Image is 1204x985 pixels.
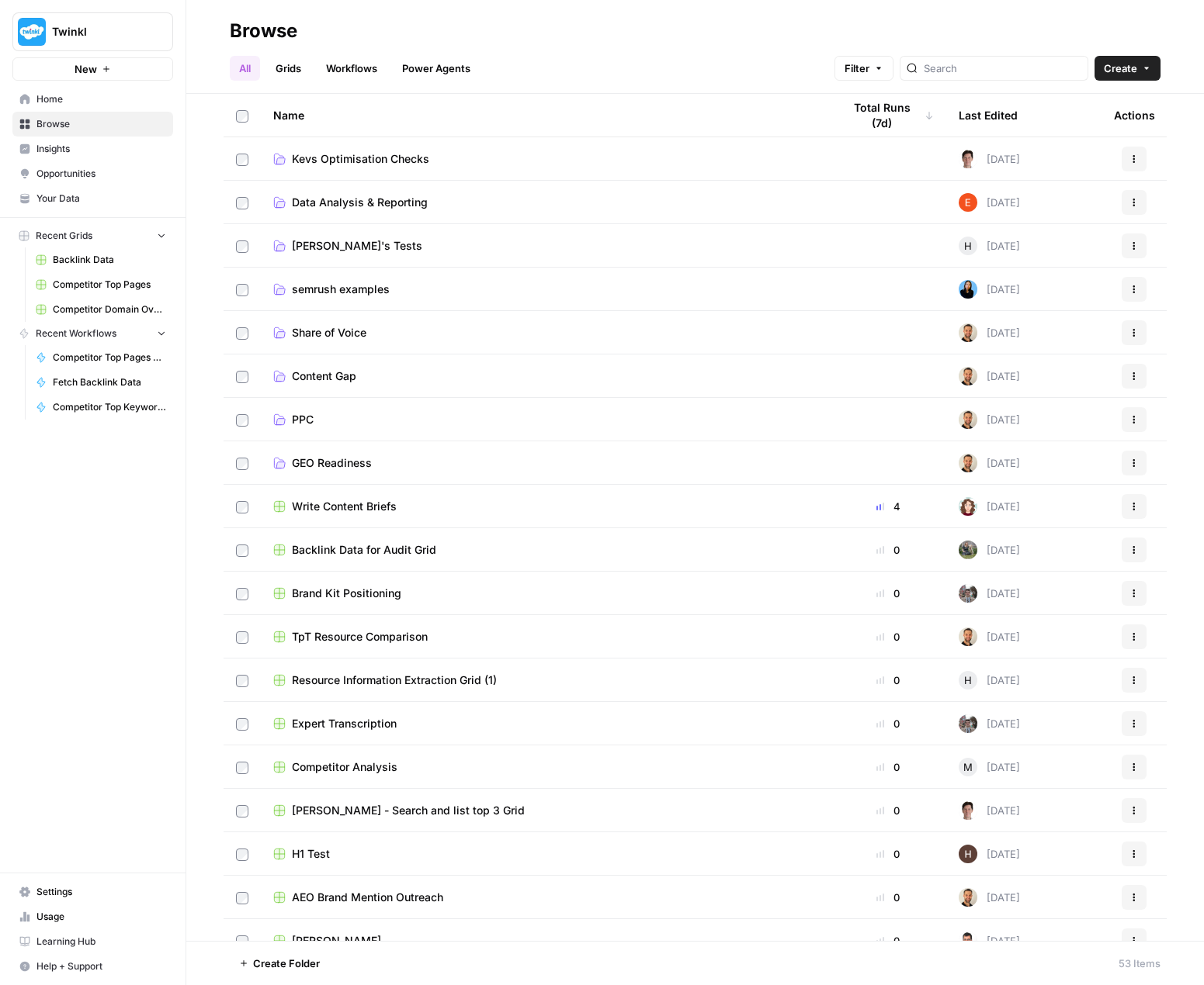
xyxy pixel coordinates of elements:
span: New [75,61,97,77]
a: AEO Brand Mention Outreach [273,890,817,905]
div: [DATE] [959,541,1020,559]
a: Fetch Backlink Data [29,370,173,395]
button: Create Folder [230,951,329,976]
div: [DATE] [959,584,1020,603]
span: H [964,672,972,688]
div: 0 [842,629,934,645]
span: PPC [292,412,314,427]
span: [PERSON_NAME] [292,933,381,949]
button: Recent Workflows [12,322,173,345]
span: [PERSON_NAME]'s Tests [292,238,422,254]
img: ggqkytmprpadj6gr8422u7b6ymfp [959,888,977,907]
span: H1 Test [292,846,330,862]
button: Help + Support [12,954,173,979]
a: Workflows [317,56,387,81]
a: Backlink Data [29,247,173,272]
img: 8y9pl6iujm21he1dbx14kgzmrglr [959,193,977,212]
span: Recent Grids [36,229,92,243]
span: Recent Workflows [36,327,116,340]
img: 5fjcwz9j96yb8k4p8fxbxtl1nran [959,801,977,820]
div: [DATE] [959,801,1020,820]
span: Competitor Analysis [292,759,397,775]
img: 5caa9kkj6swvs99xq1fvxcbi5wsj [959,931,977,950]
a: Competitor Domain Overview [29,297,173,322]
span: Help + Support [36,959,166,973]
span: Settings [36,885,166,899]
div: 0 [842,672,934,688]
a: Data Analysis & Reporting [273,195,817,210]
a: Grids [266,56,311,81]
img: ggqkytmprpadj6gr8422u7b6ymfp [959,627,977,646]
div: 0 [842,933,934,949]
div: [DATE] [959,845,1020,863]
a: Home [12,87,173,112]
div: Name [273,94,817,137]
img: 5fjcwz9j96yb8k4p8fxbxtl1nran [959,150,977,168]
div: [DATE] [959,627,1020,646]
span: TpT Resource Comparison [292,629,428,645]
a: Opportunities [12,161,173,186]
div: [DATE] [959,410,1020,429]
span: Create Folder [253,956,320,971]
span: Insights [36,142,166,156]
img: 436bim7ufhw3ohwxraeybzubrpb8 [959,845,977,863]
span: Browse [36,117,166,131]
span: H [964,238,972,254]
div: [DATE] [959,150,1020,168]
span: Backlink Data [53,253,166,267]
span: Home [36,92,166,106]
span: Content Gap [292,368,356,384]
div: [DATE] [959,323,1020,342]
a: GEO Readiness [273,455,817,471]
span: Filter [845,60,869,76]
div: [DATE] [959,931,1020,950]
a: Competitor Top Pages Step [29,345,173,370]
div: [DATE] [959,237,1020,255]
button: Workspace: Twinkl [12,12,173,51]
div: 4 [842,499,934,514]
img: Twinkl Logo [18,18,46,46]
a: Your Data [12,186,173,211]
div: 0 [842,890,934,905]
a: Power Agents [393,56,480,81]
span: Competitor Top Pages [53,278,166,292]
a: Browse [12,112,173,137]
span: Competitor Domain Overview [53,302,166,316]
img: yzz377d22q7c9d80ai8h75czgw6r [959,280,977,299]
span: Kevs Optimisation Checks [292,151,429,167]
div: Total Runs (7d) [842,94,934,137]
a: PPC [273,412,817,427]
div: 53 Items [1119,956,1161,971]
a: Competitor Analysis [273,759,817,775]
a: Kevs Optimisation Checks [273,151,817,167]
a: [PERSON_NAME] - Search and list top 3 Grid [273,803,817,818]
div: [DATE] [959,280,1020,299]
div: [DATE] [959,671,1020,689]
a: Backlink Data for Audit Grid [273,542,817,558]
span: [PERSON_NAME] - Search and list top 3 Grid [292,803,525,818]
a: Content Gap [273,368,817,384]
button: Filter [834,56,893,81]
img: ggqkytmprpadj6gr8422u7b6ymfp [959,323,977,342]
a: Competitor Top Keywords Step [29,395,173,420]
button: New [12,57,173,81]
a: Usage [12,904,173,929]
div: Browse [230,19,297,43]
div: [DATE] [959,497,1020,516]
img: a2mlt6f1nb2jhzcjxsuraj5rj4vi [959,714,977,733]
div: Last Edited [959,94,1018,137]
div: 0 [842,759,934,775]
span: M [963,759,973,775]
a: Learning Hub [12,929,173,954]
div: [DATE] [959,758,1020,776]
button: Recent Grids [12,224,173,247]
a: Write Content Briefs [273,499,817,514]
img: 5rjaoe5bq89bhl67ztm0su0fb5a8 [959,541,977,559]
span: Usage [36,910,166,924]
span: Create [1104,60,1137,76]
span: Brand Kit Positioning [292,586,401,601]
a: Share of Voice [273,325,817,340]
a: Competitor Top Pages [29,272,173,297]
div: [DATE] [959,888,1020,907]
a: semrush examples [273,282,817,297]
